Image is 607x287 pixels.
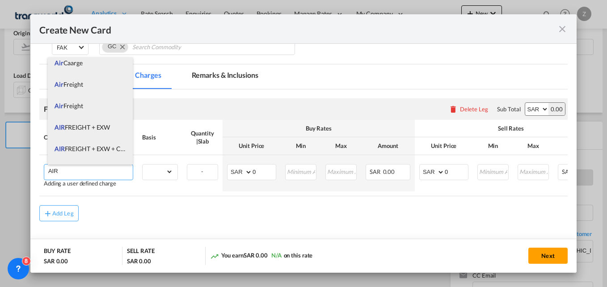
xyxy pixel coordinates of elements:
div: Freight [44,104,67,114]
div: Delete Leg [460,106,488,113]
span: N/A [271,252,282,259]
span: - [201,168,203,175]
div: Charges [44,133,133,141]
span: Air Caarge [55,59,83,67]
div: You earn on this rate [210,251,313,261]
th: Amount [553,137,607,155]
th: Min [473,137,513,155]
input: Maximum Amount [326,165,356,178]
span: AIR [55,123,65,131]
span: Air [55,59,63,67]
span: SAR [370,168,382,175]
th: Amount [361,137,415,155]
input: 0 [445,165,468,178]
md-icon: icon-close fg-AAA8AD m-0 pointer [557,24,568,34]
div: Add Leg [52,211,74,216]
input: Minimum Amount [286,165,316,178]
input: Maximum Amount [518,165,548,178]
span: AIR FREIGHT + EXW [55,123,110,131]
md-tab-item: Charges [124,64,172,89]
md-select: Select Cargo type: FAK [52,39,89,55]
md-input-container: AIR [44,165,133,178]
button: Add Leg [39,205,79,221]
th: Max [321,137,361,155]
div: Quantity | Slab [187,129,218,145]
input: Charge Name [48,165,133,178]
div: Buy Rates [227,124,410,132]
span: Air Freight [55,102,83,110]
input: 0 [253,165,276,178]
md-icon: icon-plus md-link-fg s20 [43,209,52,218]
div: 0.00 [548,103,565,115]
th: Min [281,137,321,155]
md-pagination-wrapper: Use the left and right arrow keys to navigate between tabs [39,64,278,89]
div: BUY RATE [44,247,71,257]
input: Minimum Amount [478,165,508,178]
md-icon: icon-delete [449,105,458,114]
div: SAR 0.00 [127,257,151,265]
button: Delete Leg [449,106,488,113]
span: SAR 0.00 [244,252,268,259]
md-dialog: Create New CardPort ... [30,14,577,273]
div: SELL RATE [127,247,155,257]
span: SAR [562,168,573,175]
div: FAK [57,44,67,51]
md-tab-item: Remarks & Inclusions [181,64,269,89]
div: Create New Card [39,23,557,34]
span: AIR FREIGHT + EXW + CC DELIVERY SPECIAL HANLIDNG [55,145,215,152]
div: Sub Total [497,105,520,113]
input: Chips input. [132,40,214,55]
md-tab-item: Airline Schedules [39,64,115,89]
md-icon: icon-trending-up [210,252,219,261]
div: Adding a user defined charge [44,180,133,187]
th: Max [513,137,553,155]
div: Sell Rates [419,124,603,132]
button: Remove GC [114,42,128,51]
span: 0.00 [383,168,395,175]
span: Air [55,80,63,88]
div: GC. Press delete to remove this chip. [108,42,118,51]
div: SAR 0.00 [44,257,68,265]
span: Air [55,102,63,110]
th: Unit Price [415,137,473,155]
md-chips-wrap: Chips container. Use arrow keys to select chips. [99,39,295,55]
span: Air Freight [55,80,83,88]
button: Next [528,248,568,264]
th: Unit Price [223,137,281,155]
span: GC [108,43,116,50]
div: Basis [142,133,178,141]
span: AIR [55,145,65,152]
